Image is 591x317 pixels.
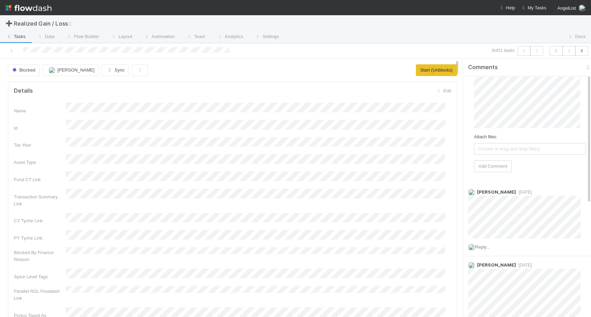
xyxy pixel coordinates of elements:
div: Id [14,125,66,132]
div: CY Tyche Link [14,217,66,224]
span: [PERSON_NAME] [57,67,95,73]
button: Start (Unblocks) [416,64,457,76]
span: Choose or drag and drop file(s) [474,143,585,155]
a: Data [31,32,60,43]
span: Tasks [6,33,26,40]
span: Flow Builder [66,33,99,40]
img: avatar_66854b90-094e-431f-b713-6ac88429a2b8.png [48,67,55,74]
div: Spice Level Tags [14,273,66,280]
button: Sync [102,64,129,76]
img: avatar_66854b90-094e-431f-b713-6ac88429a2b8.png [468,244,475,251]
span: My Tasks [521,5,546,10]
span: ➕ [6,20,12,26]
a: Settings [249,32,285,43]
span: [DATE] [516,263,532,268]
span: Comments [468,64,498,71]
a: Automation [138,32,180,43]
a: Edit [435,88,451,93]
h5: Details [14,87,33,94]
span: AngelList [557,6,576,11]
div: Parallel RGL Flowdash Link [14,288,66,302]
span: 3 of 21 tasks [491,47,514,54]
span: [DATE] [516,190,532,195]
div: Name [14,108,66,114]
img: logo-inverted-e16ddd16eac7371096b0.svg [6,2,52,14]
span: [PERSON_NAME] [477,262,516,268]
div: Fund CT Link [14,176,66,183]
img: avatar_66854b90-094e-431f-b713-6ac88429a2b8.png [579,4,585,11]
div: Tax Year [14,142,66,149]
a: My Tasks [521,4,546,11]
img: avatar_45ea4894-10ca-450f-982d-dabe3bd75b0b.png [468,262,475,269]
a: Analytics [211,32,249,43]
span: Realized Gain / Loss [14,20,78,27]
button: [PERSON_NAME] [43,64,99,76]
div: Help [499,4,515,11]
div: PY Tyche Link [14,235,66,242]
img: avatar_66854b90-094e-431f-b713-6ac88429a2b8.png [468,189,475,196]
div: Transaction Summary Link [14,194,66,207]
label: Attach files: [474,133,497,140]
a: Team [180,32,211,43]
a: Docs [561,32,591,43]
a: Layout [105,32,138,43]
div: Asset Type [14,159,66,166]
a: Flow Builder [60,32,105,43]
div: Blocked By Finance Reason [14,249,66,263]
span: Reply... [475,244,490,250]
button: Add Comment [474,160,512,172]
span: [PERSON_NAME] [477,189,516,195]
